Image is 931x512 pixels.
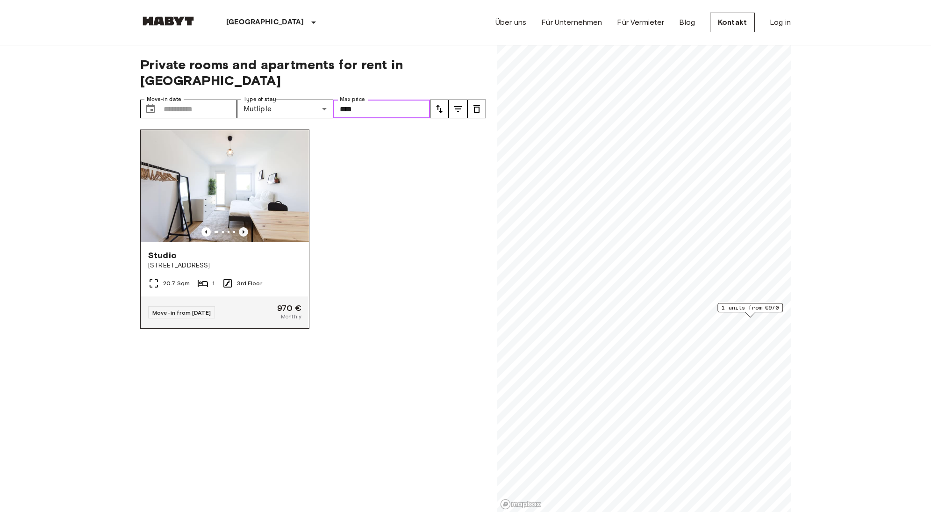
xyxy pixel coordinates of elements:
[152,309,211,316] span: Move-in from [DATE]
[201,227,211,237] button: Previous image
[141,100,160,118] button: Choose date
[141,130,309,242] img: Marketing picture of unit DE-01-002-018-01H
[226,17,304,28] p: [GEOGRAPHIC_DATA]
[212,279,215,288] span: 1
[140,57,486,88] span: Private rooms and apartments for rent in [GEOGRAPHIC_DATA]
[495,17,526,28] a: Über uns
[277,304,301,312] span: 970 €
[148,261,301,270] span: [STREET_ADDRESS]
[237,100,334,118] div: Mutliple
[237,279,262,288] span: 3rd Floor
[340,95,365,103] label: Max price
[679,17,695,28] a: Blog
[467,100,486,118] button: tune
[717,303,783,317] div: Map marker
[722,303,779,312] span: 1 units from €970
[243,95,276,103] label: Type of stay
[430,100,449,118] button: tune
[617,17,664,28] a: Für Vermieter
[770,17,791,28] a: Log in
[239,227,248,237] button: Previous image
[281,312,301,321] span: Monthly
[541,17,602,28] a: Für Unternehmen
[148,250,177,261] span: Studio
[449,100,467,118] button: tune
[140,16,196,26] img: Habyt
[140,130,309,329] a: Marketing picture of unit DE-01-002-018-01HPrevious imagePrevious imageStudio[STREET_ADDRESS]20.7...
[163,279,190,288] span: 20.7 Sqm
[147,95,181,103] label: Move-in date
[500,499,541,510] a: Mapbox logo
[710,13,755,32] a: Kontakt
